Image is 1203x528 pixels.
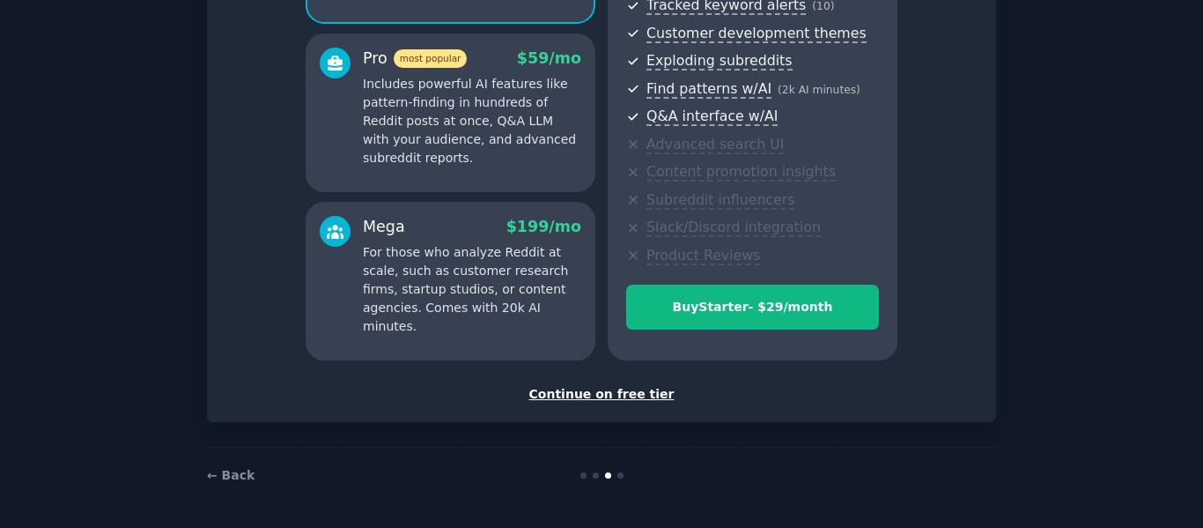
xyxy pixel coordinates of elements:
[646,136,784,154] span: Advanced search UI
[506,218,581,235] span: $ 199 /mo
[646,219,821,237] span: Slack/Discord integration
[646,191,794,210] span: Subreddit influencers
[394,49,468,68] span: most popular
[646,52,792,71] span: Exploding subreddits
[225,385,978,404] div: Continue on free tier
[363,75,581,167] p: Includes powerful AI features like pattern-finding in hundreds of Reddit posts at once, Q&A LLM w...
[207,468,255,482] a: ← Back
[363,48,467,70] div: Pro
[646,247,760,265] span: Product Reviews
[626,285,879,330] button: BuyStarter- $29/month
[627,298,878,316] div: Buy Starter - $ 29 /month
[778,84,860,96] span: ( 2k AI minutes )
[363,216,405,238] div: Mega
[646,163,836,182] span: Content promotion insights
[646,25,867,43] span: Customer development themes
[646,80,771,99] span: Find patterns w/AI
[646,108,778,126] span: Q&A interface w/AI
[363,243,581,336] p: For those who analyze Reddit at scale, such as customer research firms, startup studios, or conte...
[517,49,581,67] span: $ 59 /mo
